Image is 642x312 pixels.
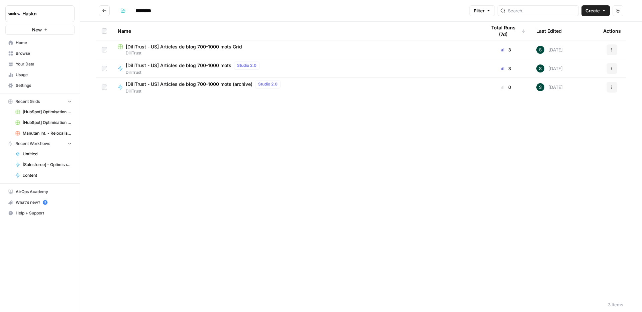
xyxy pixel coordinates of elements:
[12,149,75,159] a: Untitled
[126,69,262,75] span: DiliTrust
[12,117,75,128] a: [HubSpot] Optimisation - Articles de blog + outils
[474,7,485,14] span: Filter
[44,201,46,204] text: 5
[16,40,72,46] span: Home
[99,5,110,16] button: Go back
[5,25,75,35] button: New
[16,72,72,78] span: Usage
[469,5,495,16] button: Filter
[12,159,75,170] a: [Salesforce] - Optimisation texte
[15,141,50,147] span: Recent Workflows
[12,107,75,117] a: [HubSpot] Optimisation - Articles de blog
[5,197,75,208] button: What's new? 5
[43,200,47,205] a: 5
[258,81,278,87] span: Studio 2.0
[16,83,72,89] span: Settings
[536,64,563,72] div: [DATE]
[608,301,623,308] div: 3 Items
[5,80,75,91] a: Settings
[581,5,610,16] button: Create
[486,46,526,53] div: 3
[23,130,72,136] span: Manutan Int. - Relocalisation kit SEO Grid
[5,37,75,48] a: Home
[5,139,75,149] button: Recent Workflows
[126,88,283,94] span: DiliTrust
[536,22,562,40] div: Last Edited
[5,186,75,197] a: AirOps Academy
[486,65,526,72] div: 3
[118,50,475,56] span: DiliTrust
[16,189,72,195] span: AirOps Academy
[12,128,75,139] a: Manutan Int. - Relocalisation kit SEO Grid
[23,172,72,178] span: content
[486,22,526,40] div: Total Runs (7d)
[118,22,475,40] div: Name
[536,83,563,91] div: [DATE]
[126,43,242,50] span: [DiliTrust - US] Articles de blog 700-1000 mots Grid
[15,99,40,105] span: Recent Grids
[5,59,75,69] a: Your Data
[603,22,621,40] div: Actions
[118,80,475,94] a: [DiliTrust - US] Articles de blog 700-1000 mots (archive)Studio 2.0DiliTrust
[16,61,72,67] span: Your Data
[16,210,72,216] span: Help + Support
[32,26,42,33] span: New
[585,7,600,14] span: Create
[126,62,231,69] span: [DiliTrust - US] Articles de blog 700-1000 mots
[12,170,75,181] a: content
[536,83,544,91] img: 1zy2mh8b6ibtdktd6l3x6modsp44
[23,162,72,168] span: [Salesforce] - Optimisation texte
[5,69,75,80] a: Usage
[536,46,544,54] img: 1zy2mh8b6ibtdktd6l3x6modsp44
[5,97,75,107] button: Recent Grids
[237,62,256,68] span: Studio 2.0
[23,151,72,157] span: Untitled
[23,109,72,115] span: [HubSpot] Optimisation - Articles de blog
[23,120,72,126] span: [HubSpot] Optimisation - Articles de blog + outils
[508,7,576,14] input: Search
[126,81,252,88] span: [DiliTrust - US] Articles de blog 700-1000 mots (archive)
[5,48,75,59] a: Browse
[5,5,75,22] button: Workspace: Haskn
[22,10,63,17] span: Haskn
[16,50,72,56] span: Browse
[118,61,475,75] a: [DiliTrust - US] Articles de blog 700-1000 motsStudio 2.0DiliTrust
[5,208,75,218] button: Help + Support
[536,46,563,54] div: [DATE]
[536,64,544,72] img: 1zy2mh8b6ibtdktd6l3x6modsp44
[486,84,526,91] div: 0
[6,197,74,207] div: What's new?
[8,8,20,20] img: Haskn Logo
[118,43,475,56] a: [DiliTrust - US] Articles de blog 700-1000 mots GridDiliTrust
